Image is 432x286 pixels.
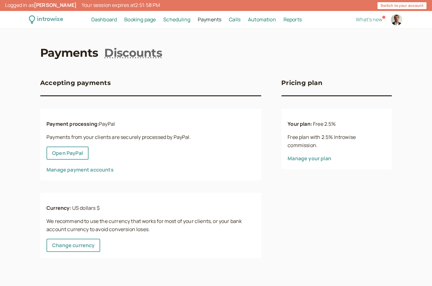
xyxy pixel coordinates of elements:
[198,16,221,24] a: Payments
[288,120,386,128] p: Free 2.5%
[91,16,117,23] span: Dashboard
[401,256,432,286] iframe: Chat Widget
[377,2,427,10] button: Switch to your account
[356,17,382,22] button: What's new
[5,2,77,8] span: Logged in as
[34,2,77,8] b: [PERSON_NAME]
[91,16,117,24] a: Dashboard
[163,16,190,23] span: Scheduling
[390,13,403,26] a: Account
[37,15,63,24] div: introwise
[46,217,255,234] p: We recommend to use the currency that works for most of your clients, or your bank account curren...
[288,120,312,127] b: Your plan:
[283,16,301,24] a: Reports
[104,45,162,61] a: Discounts
[356,16,382,23] span: What's new
[29,15,63,24] a: introwise
[281,78,322,88] h3: Pricing plan
[82,2,160,8] span: Your session expires at 2:51:58 PM
[124,16,156,24] a: Booking page
[46,120,255,128] p: PayPal
[46,239,100,252] a: Change currency
[163,16,190,24] a: Scheduling
[198,16,221,23] span: Payments
[229,16,240,23] span: Calls
[46,120,99,127] b: Payment processing:
[46,146,89,160] a: Open PayPal
[40,78,111,88] h3: Accepting payments
[248,16,276,23] span: Automation
[288,155,331,162] a: Manage your plan
[124,16,156,23] span: Booking page
[229,16,240,24] a: Calls
[46,133,255,141] p: Payments from your clients are securely processed by PayPal.
[283,16,301,23] span: Reports
[46,204,71,211] b: Currency:
[288,133,386,150] p: Free plan with 2.5% Introwise commission.
[248,16,276,24] a: Automation
[40,45,98,61] a: Payments
[46,166,114,173] a: Manage payment accounts
[46,204,255,212] p: US dollars $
